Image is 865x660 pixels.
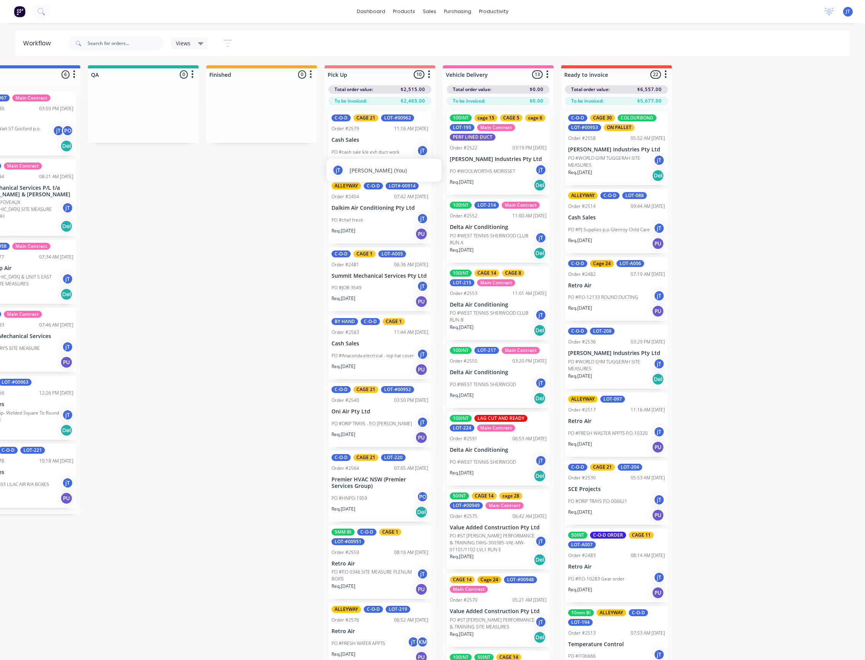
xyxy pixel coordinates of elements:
[417,568,428,580] div: jT
[568,192,598,199] div: ALLEYWAY
[590,114,615,121] div: CAGE 30
[39,458,73,464] div: 10:18 AM [DATE]
[331,363,355,370] p: Req. [DATE]
[502,202,540,209] div: Main Contract
[447,344,550,408] div: 100INTLOT-217Main ContractOrder #255503:20 PM [DATE]Delta Air ConditioningPO #WEST TENNIS SHERWOO...
[331,454,351,461] div: C-O-D
[568,619,593,626] div: LOT-194
[568,237,592,244] p: Req. [DATE]
[331,628,428,635] p: Retro Air
[450,358,477,365] div: Order #2555
[353,6,389,17] a: dashboard
[450,617,535,630] p: PO #ST [PERSON_NAME] PERFORMANCE & TRAINING SITE MEASURES
[631,406,665,413] div: 11:16 AM [DATE]
[353,114,378,121] div: CAGE 21
[535,309,547,321] div: jT
[450,302,547,308] p: Delta Air Conditioning
[415,295,428,308] div: PU
[652,237,664,250] div: PU
[328,526,431,599] div: 5MM BIC-O-DCAGE 1LOT-#00951Order #255908:16 AM [DATE]Retro AirPO #P.O 0346 SITE MEASURE PLENUM BO...
[450,270,472,277] div: 100INT
[450,425,474,431] div: LOT-224
[62,273,73,285] div: jT
[331,397,359,404] div: Order #2540
[568,260,587,267] div: C-O-D
[474,202,499,209] div: LOT-214
[450,392,474,399] p: Req. [DATE]
[477,279,515,286] div: Main Contract
[450,224,547,231] p: Delta Air Conditioning
[331,329,359,336] div: Order #2563
[415,583,428,595] div: PU
[568,474,596,481] div: Order #2530
[565,461,668,525] div: C-O-DCAGE 21LOT-204Order #253005:53 AM [DATE]SCE ProjectsPO #DRIP TRAYS P.O-006621jTReq.[DATE]PU
[568,214,665,221] p: Cash Sales
[846,8,850,15] span: JT
[590,328,615,335] div: LOT-208
[331,137,428,143] p: Cash Sales
[381,114,414,121] div: LOT-#00962
[535,164,547,176] div: jT
[631,552,665,559] div: 08:14 AM [DATE]
[568,226,650,233] p: PO #PJ Supplies p.o-Glenroy Child Care
[447,199,550,263] div: 100INTLOT-214Main ContractOrder #255211:00 AM [DATE]Delta Air ConditioningPO #WEST TENNIS SHERWOO...
[331,182,361,189] div: ALLEYWAY
[331,340,428,347] p: Cash Sales
[331,273,428,279] p: Summit Mechanical Services Pty Ltd
[653,572,665,583] div: jT
[565,325,668,389] div: C-O-DLOT-208Order #253603:29 PM [DATE][PERSON_NAME] Industries Pty LtdPO #WORLD GYM TUGGERAH SITE...
[88,36,164,51] input: Search for orders...
[331,561,428,567] p: Retro Air
[62,477,73,489] div: jT
[450,493,469,499] div: 50INT
[415,228,428,240] div: PU
[331,205,428,211] p: Dalkim Air Conditioning Pty Ltd
[618,114,656,121] div: COLOURBOND
[450,212,477,219] div: Order #2552
[534,179,546,191] div: Del
[652,373,664,385] div: Del
[447,111,550,195] div: 100INTcage 15CAGE 5cage 6LOT-195Main ContractPERF LINED DUCTOrder #252203:19 PM [DATE][PERSON_NAM...
[565,257,668,321] div: C-O-DCage 24LOT-A006Order #248207:19 AM [DATE]Retro AirPO #P.O-12133 ROUND DUCTINGjTReq.[DATE]PU
[450,532,535,553] p: PO #ST [PERSON_NAME] PERFORMANCE & TRAINING DWG-300385-VAE-MW-01101/1102 LVL1 RUN E
[394,193,428,200] div: 07:42 AM [DATE]
[450,524,547,531] p: Value Added Construction Pty Ltd
[652,509,664,521] div: PU
[328,111,431,176] div: C-O-DCAGE 21LOT-#00962Order #257911:16 AM [DATE]Cash SalesPO #cash sale k/e exh duct workjTReq.[D...
[568,430,648,437] p: PO #FRESH WASTER APPTS P.O-10320
[60,492,73,504] div: PU
[568,564,665,570] p: Retro Air
[353,454,378,461] div: CAGE 21
[450,469,474,476] p: Req. [DATE]
[512,212,547,219] div: 11:00 AM [DATE]
[39,322,73,328] div: 07:46 AM [DATE]
[331,431,355,438] p: Req. [DATE]
[447,573,550,647] div: CAGE 14Cage 24LOT-#00948Main ContractOrder #257005:21 AM [DATE]Value Added Construction Pty LtdPO...
[331,318,358,325] div: BY HAND
[331,465,359,472] div: Order #2564
[502,270,524,277] div: CAGE 8
[604,124,635,131] div: ON PALLET
[378,250,406,257] div: LOT-A005
[590,464,615,471] div: CAGE 21
[535,377,547,389] div: jT
[568,464,587,471] div: C-O-D
[568,328,587,335] div: C-O-D
[331,149,399,156] p: PO #cash sale k/e exh duct work
[331,569,417,582] p: PO #P.O 0346 SITE MEASURE PLENUM BOX'S
[364,182,383,189] div: C-O-D
[417,348,428,360] div: jT
[568,541,596,548] div: LOT-A007
[60,140,73,152] div: Del
[62,341,73,353] div: jT
[39,105,73,112] div: 03:59 PM [DATE]
[568,146,665,153] p: [PERSON_NAME] Industries Pty Ltd
[331,193,359,200] div: Order #2454
[534,324,546,337] div: Del
[331,386,351,393] div: C-O-D
[4,311,42,318] div: Main Contract
[512,144,547,151] div: 03:19 PM [DATE]
[20,447,45,454] div: LOT-221
[653,426,665,438] div: jT
[590,260,614,267] div: Cage 24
